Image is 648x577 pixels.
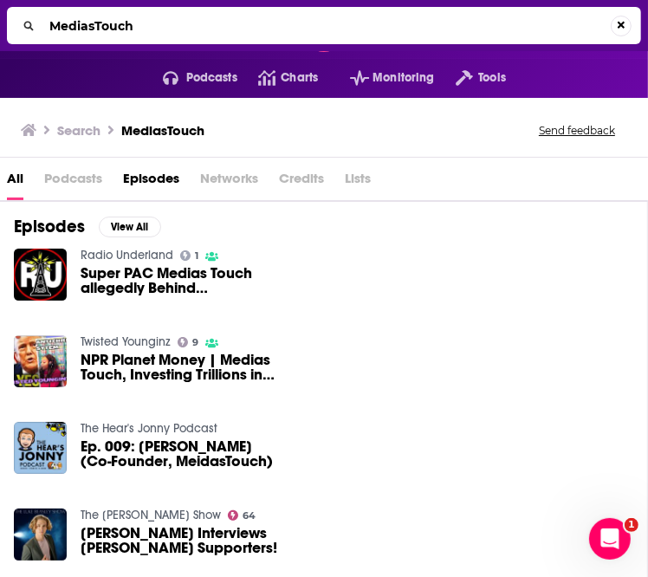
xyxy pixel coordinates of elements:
span: Networks [200,165,258,200]
iframe: Intercom live chat [589,518,631,560]
h3: Search [57,122,100,139]
div: Search... [7,7,641,44]
a: Charts [237,64,318,92]
span: Podcasts [186,66,237,90]
button: View All [99,217,161,237]
a: Luke Interviews Trump Supporters! [81,526,278,555]
span: 64 [243,512,256,520]
button: open menu [435,64,506,92]
span: 1 [195,252,198,260]
a: All [7,165,23,200]
span: Podcasts [44,165,102,200]
a: NPR Planet Money | Medias Touch, Investing Trillions in to Ai infrastructure, Removal of DEI & Ch... [81,353,278,382]
button: open menu [142,64,237,92]
span: Credits [279,165,324,200]
a: The Luke Beasley Show [81,508,221,522]
img: NPR Planet Money | Medias Touch, Investing Trillions in to Ai infrastructure, Removal of DEI & Ch... [14,335,67,388]
a: 1 [180,250,199,261]
input: Search... [42,12,611,40]
span: Monitoring [373,66,434,90]
span: 1 [625,518,638,532]
img: Super PAC Medias Touch allegedly Behind Coordinated attack on Joe Rogan [14,249,67,301]
a: Twisted Younginz [81,334,171,349]
a: 64 [228,510,256,521]
span: Super PAC Medias Touch allegedly Behind Coordinated attack on [PERSON_NAME] [81,266,278,295]
a: Ep. 009: Jordan Meiselas (Co-Founder, MeidasTouch) [81,439,278,469]
h2: Episodes [14,216,85,237]
span: NPR Planet Money | Medias Touch, Investing Trillions in to Ai infrastructure, Removal of DEI & [D... [81,353,278,382]
span: Charts [281,66,318,90]
a: EpisodesView All [14,216,161,237]
img: Luke Interviews Trump Supporters! [14,509,67,561]
a: Episodes [123,165,179,200]
a: 9 [178,337,199,347]
button: open menu [329,64,435,92]
a: The Hear's Jonny Podcast [81,421,217,436]
span: [PERSON_NAME] Interviews [PERSON_NAME] Supporters! [81,526,278,555]
button: Send feedback [534,123,620,138]
a: Super PAC Medias Touch allegedly Behind Coordinated attack on Joe Rogan [81,266,278,295]
span: 9 [192,339,198,347]
span: Lists [345,165,371,200]
img: Ep. 009: Jordan Meiselas (Co-Founder, MeidasTouch) [14,422,67,475]
span: Ep. 009: [PERSON_NAME] (Co-Founder, MeidasTouch) [81,439,278,469]
a: Radio Underland [81,248,173,263]
span: Tools [478,66,506,90]
h3: MediasTouch [121,122,204,139]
